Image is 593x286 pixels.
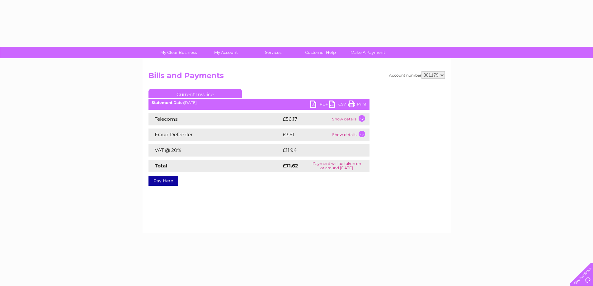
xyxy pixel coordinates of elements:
a: CSV [329,101,348,110]
h2: Bills and Payments [148,71,445,83]
td: £3.51 [281,129,331,141]
div: [DATE] [148,101,369,105]
td: Telecoms [148,113,281,125]
a: Pay Here [148,176,178,186]
td: £56.17 [281,113,331,125]
a: My Account [200,47,252,58]
b: Statement Date: [152,100,184,105]
td: £11.94 [281,144,356,157]
a: My Clear Business [153,47,204,58]
a: Services [247,47,299,58]
td: Payment will be taken on or around [DATE] [304,160,369,172]
strong: Total [155,163,167,169]
a: Print [348,101,366,110]
a: Current Invoice [148,89,242,98]
td: Show details [331,129,369,141]
a: PDF [310,101,329,110]
div: Account number [389,71,445,79]
td: VAT @ 20% [148,144,281,157]
a: Customer Help [295,47,346,58]
td: Fraud Defender [148,129,281,141]
strong: £71.62 [283,163,298,169]
td: Show details [331,113,369,125]
a: Make A Payment [342,47,393,58]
